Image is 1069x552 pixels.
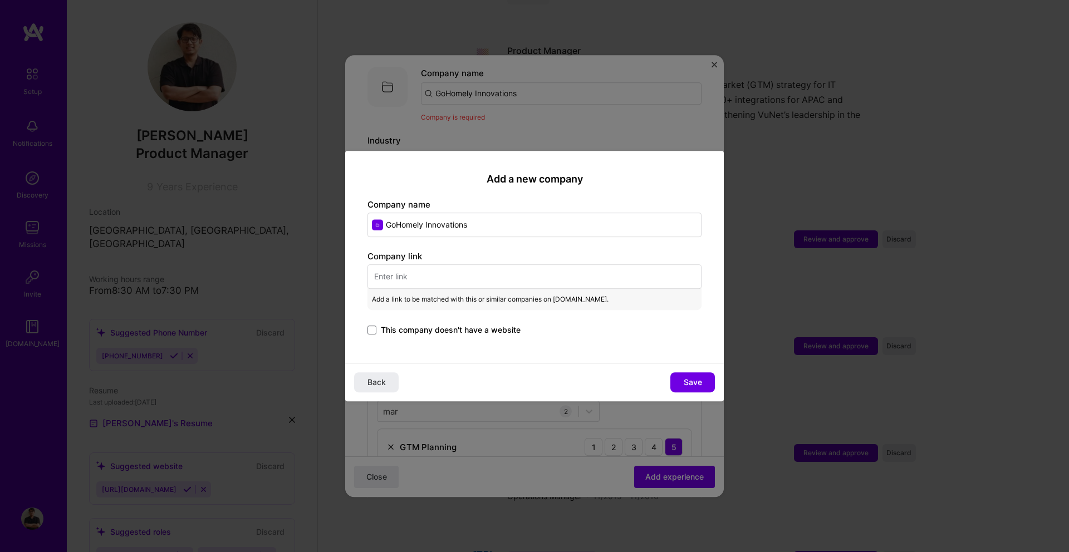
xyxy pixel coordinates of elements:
[367,251,422,262] label: Company link
[684,377,702,388] span: Save
[367,199,430,210] label: Company name
[670,372,715,392] button: Save
[381,324,521,336] span: This company doesn't have a website
[354,372,399,392] button: Back
[372,293,609,305] span: Add a link to be matched with this or similar companies on [DOMAIN_NAME].
[367,264,702,289] input: Enter link
[367,377,386,388] span: Back
[367,173,702,185] h2: Add a new company
[367,213,702,237] input: Enter name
